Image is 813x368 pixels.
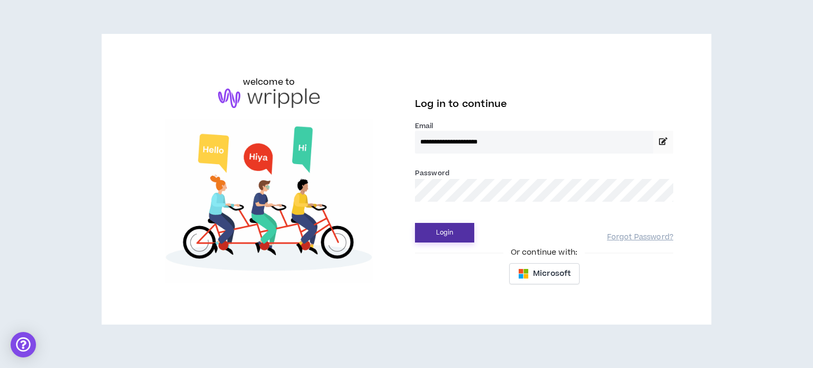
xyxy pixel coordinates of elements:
span: Microsoft [533,268,571,280]
img: Welcome to Wripple [140,119,398,283]
button: Login [415,223,474,243]
div: Open Intercom Messenger [11,332,36,357]
span: Log in to continue [415,97,507,111]
label: Password [415,168,449,178]
a: Forgot Password? [607,232,673,243]
label: Email [415,121,673,131]
h6: welcome to [243,76,295,88]
span: Or continue with: [503,247,585,258]
button: Microsoft [509,263,580,284]
img: logo-brand.png [218,88,320,109]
